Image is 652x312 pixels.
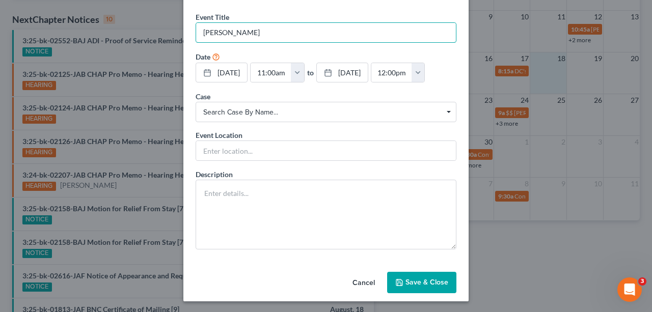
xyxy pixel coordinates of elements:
label: Description [196,169,233,180]
input: -- : -- [371,63,412,82]
span: Select box activate [196,102,456,122]
span: 3 [638,277,646,286]
iframe: Intercom live chat [617,277,642,302]
label: to [307,67,314,78]
span: Event Title [196,13,229,21]
input: Enter event name... [196,23,456,42]
button: Cancel [344,273,383,293]
label: Case [196,91,210,102]
button: Save & Close [387,272,456,293]
a: [DATE] [196,63,247,82]
span: Search case by name... [203,107,449,118]
input: Enter location... [196,141,456,160]
input: -- : -- [251,63,291,82]
label: Event Location [196,130,242,140]
a: [DATE] [317,63,368,82]
label: Date [196,51,210,62]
